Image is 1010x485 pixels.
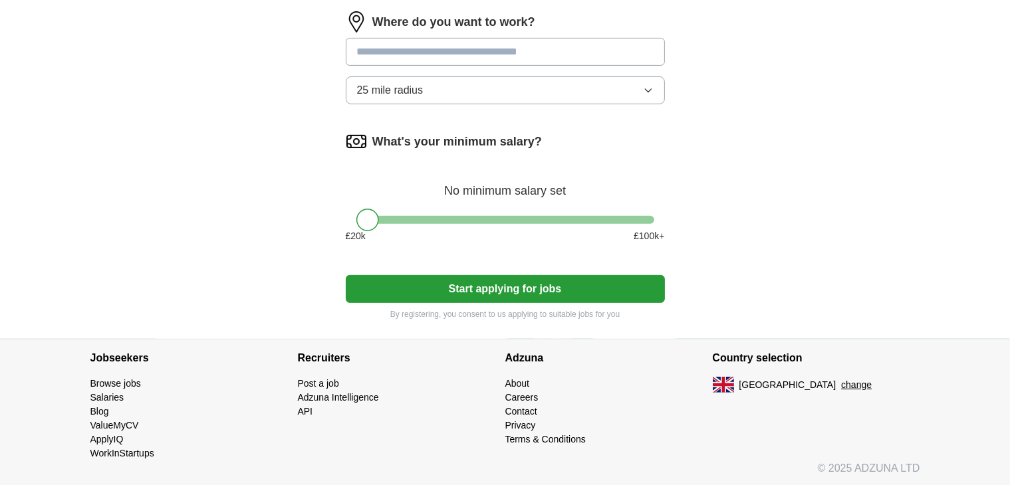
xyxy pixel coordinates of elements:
label: Where do you want to work? [372,13,535,31]
label: What's your minimum salary? [372,133,542,151]
a: Privacy [505,420,536,431]
a: ValueMyCV [90,420,139,431]
span: [GEOGRAPHIC_DATA] [739,378,836,392]
a: About [505,378,530,389]
span: £ 100 k+ [634,229,664,243]
span: 25 mile radius [357,82,424,98]
a: API [298,406,313,417]
a: Careers [505,392,539,403]
a: Post a job [298,378,339,389]
a: Blog [90,406,109,417]
a: Adzuna Intelligence [298,392,379,403]
a: Salaries [90,392,124,403]
img: salary.png [346,131,367,152]
p: By registering, you consent to us applying to suitable jobs for you [346,308,665,320]
button: change [841,378,872,392]
h4: Country selection [713,339,920,377]
a: Browse jobs [90,378,141,389]
a: WorkInStartups [90,448,154,458]
img: location.png [346,11,367,33]
button: 25 mile radius [346,76,665,104]
a: Terms & Conditions [505,434,586,444]
img: UK flag [713,377,734,393]
a: Contact [505,406,537,417]
div: No minimum salary set [346,168,665,200]
span: £ 20 k [346,229,366,243]
button: Start applying for jobs [346,275,665,303]
a: ApplyIQ [90,434,124,444]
